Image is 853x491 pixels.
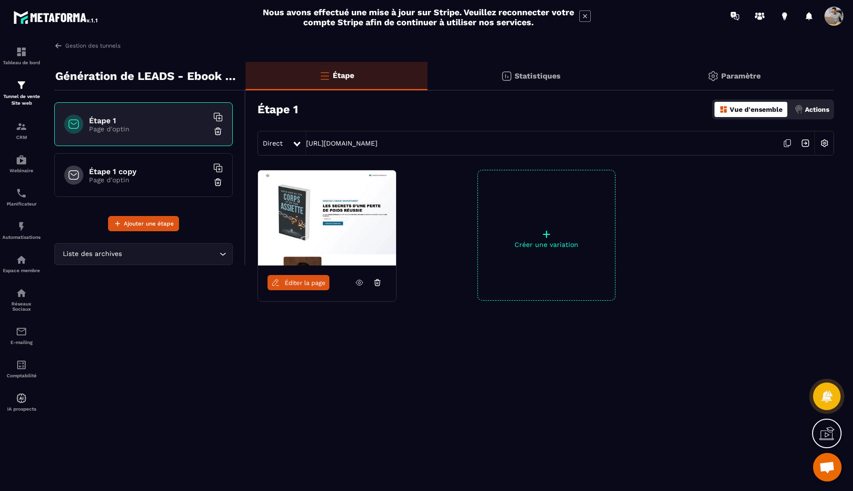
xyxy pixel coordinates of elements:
[2,247,40,280] a: automationsautomationsEspace membre
[730,106,783,113] p: Vue d'ensemble
[55,67,238,86] p: Génération de LEADS - Ebook PERTE DE POIDS
[2,301,40,312] p: Réseaux Sociaux
[268,275,329,290] a: Éditer la page
[124,249,217,259] input: Search for option
[13,9,99,26] img: logo
[2,60,40,65] p: Tableau de bord
[794,105,803,114] img: actions.d6e523a2.png
[213,127,223,136] img: trash
[805,106,829,113] p: Actions
[2,72,40,114] a: formationformationTunnel de vente Site web
[89,167,208,176] h6: Étape 1 copy
[501,70,512,82] img: stats.20deebd0.svg
[263,139,283,147] span: Direct
[16,46,27,58] img: formation
[2,319,40,352] a: emailemailE-mailing
[721,71,761,80] p: Paramètre
[2,214,40,247] a: automationsautomationsAutomatisations
[2,235,40,240] p: Automatisations
[89,176,208,184] p: Page d'optin
[2,147,40,180] a: automationsautomationsWebinaire
[54,41,120,50] a: Gestion des tunnels
[719,105,728,114] img: dashboard-orange.40269519.svg
[813,453,842,481] div: Ouvrir le chat
[285,279,326,286] span: Éditer la page
[16,326,27,337] img: email
[796,134,814,152] img: arrow-next.bcc2205e.svg
[262,7,575,27] h2: Nous avons effectué une mise à jour sur Stripe. Veuillez reconnecter votre compte Stripe afin de ...
[89,116,208,125] h6: Étape 1
[2,201,40,206] p: Planificateur
[333,71,354,80] p: Étape
[16,359,27,371] img: accountant
[16,287,27,299] img: social-network
[60,249,124,259] span: Liste des archives
[478,227,615,241] p: +
[2,114,40,147] a: formationformationCRM
[2,373,40,378] p: Comptabilité
[2,39,40,72] a: formationformationTableau de bord
[2,180,40,214] a: schedulerschedulerPlanificateur
[2,352,40,385] a: accountantaccountantComptabilité
[16,154,27,166] img: automations
[108,216,179,231] button: Ajouter une étape
[2,168,40,173] p: Webinaire
[478,241,615,248] p: Créer une variation
[16,187,27,199] img: scheduler
[54,41,63,50] img: arrow
[124,219,174,228] span: Ajouter une étape
[515,71,561,80] p: Statistiques
[16,221,27,232] img: automations
[54,243,233,265] div: Search for option
[2,340,40,345] p: E-mailing
[2,406,40,412] p: IA prospects
[707,70,719,82] img: setting-gr.5f69749f.svg
[2,268,40,273] p: Espace membre
[16,79,27,91] img: formation
[213,177,223,187] img: trash
[2,280,40,319] a: social-networksocial-networkRéseaux Sociaux
[319,70,330,81] img: bars-o.4a397970.svg
[16,121,27,132] img: formation
[16,393,27,404] img: automations
[258,103,298,116] h3: Étape 1
[306,139,377,147] a: [URL][DOMAIN_NAME]
[2,93,40,107] p: Tunnel de vente Site web
[16,254,27,265] img: automations
[89,125,208,133] p: Page d'optin
[815,134,833,152] img: setting-w.858f3a88.svg
[258,170,396,265] img: image
[2,135,40,140] p: CRM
